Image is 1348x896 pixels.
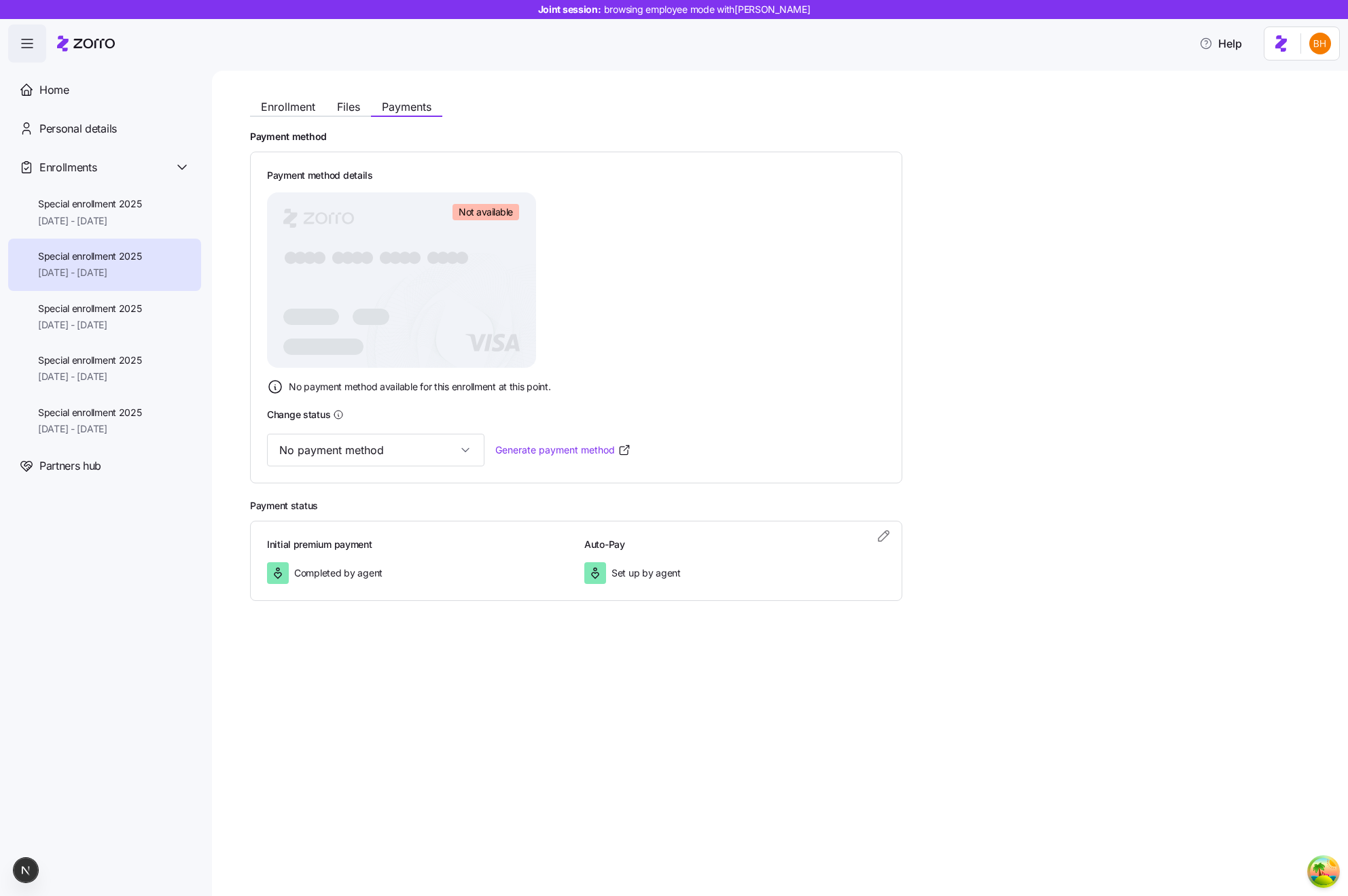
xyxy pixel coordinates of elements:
span: browsing employee mode with [PERSON_NAME] [604,3,811,16]
h3: Payment method details [267,169,373,182]
span: [DATE] - [DATE] [38,422,142,436]
tspan: ● [350,248,366,268]
tspan: ● [340,248,356,268]
h3: Auto-Pay [584,538,885,551]
span: Payments [382,101,431,112]
tspan: ● [445,248,461,268]
button: Help [1188,30,1253,57]
span: [DATE] - [DATE] [38,370,142,383]
img: 4c75172146ef2474b9d2df7702cc87ce [1309,33,1331,54]
span: [DATE] - [DATE] [38,266,142,279]
span: Completed by agent [294,566,383,580]
span: Set up by agent [611,566,681,580]
tspan: ● [388,248,404,268]
span: Special enrollment 2025 [38,406,142,419]
span: Personal details [39,120,117,137]
tspan: ● [426,248,442,268]
span: [DATE] - [DATE] [38,318,142,332]
span: Special enrollment 2025 [38,197,142,211]
h2: Payment method [250,131,1305,143]
span: Special enrollment 2025 [38,354,142,367]
span: [DATE] - [DATE] [38,214,142,228]
tspan: ● [359,248,375,268]
span: Not available [459,206,513,218]
h3: Initial premium payment [267,538,568,551]
a: Generate payment method [495,443,631,457]
tspan: ● [312,248,327,268]
span: Joint session: [538,3,811,16]
h3: Change status [267,408,330,421]
span: Enrollments [39,159,96,176]
tspan: ● [378,248,394,268]
tspan: ● [302,248,318,268]
button: Open Tanstack query devtools [1310,858,1337,885]
tspan: ● [397,248,413,268]
tspan: ● [455,248,470,268]
span: Enrollment [261,101,315,112]
span: No payment method available for this enrollment at this point. [289,380,551,394]
tspan: ● [331,248,347,268]
tspan: ● [293,248,308,268]
span: Home [39,82,69,99]
span: Special enrollment 2025 [38,249,142,263]
tspan: ● [407,248,423,268]
span: Special enrollment 2025 [38,302,142,315]
span: Files [337,101,360,112]
tspan: ● [283,248,299,268]
span: Help [1199,35,1242,52]
h2: Payment status [250,500,1305,513]
tspan: ● [436,248,451,268]
span: Partners hub [39,458,101,475]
